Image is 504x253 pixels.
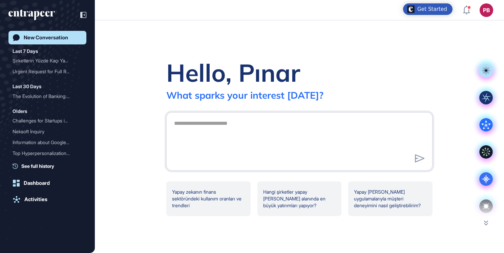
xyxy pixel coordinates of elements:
[166,57,300,88] div: Hello, Pınar
[13,91,77,102] div: The Evolution of Banking:...
[13,115,82,126] div: Challenges for Startups in Connecting with Corporates
[13,91,82,102] div: The Evolution of Banking: Strategies for Banks to Foster Ecosystems between Corporates and Startups
[13,126,82,137] div: Neksoft Inquiry
[24,35,68,41] div: New Conversation
[13,126,77,137] div: Neksoft Inquiry
[13,47,38,55] div: Last 7 Days
[13,148,77,159] div: Top Hyperpersonalization ...
[13,162,86,170] a: See full history
[8,31,86,44] a: New Conversation
[8,193,86,206] a: Activities
[13,115,77,126] div: Challenges for Startups i...
[24,196,47,202] div: Activities
[13,107,27,115] div: Olders
[8,176,86,190] a: Dashboard
[13,148,82,159] div: Top Hyperpersonalization Use Cases in Banking
[166,89,323,101] div: What sparks your interest [DATE]?
[13,82,41,91] div: Last 30 Days
[403,3,453,15] div: Open Get Started checklist
[13,137,82,148] div: Information about Google and its related entities
[24,180,50,186] div: Dashboard
[21,162,54,170] span: See full history
[348,181,433,216] div: Yapay [PERSON_NAME] uygulamalarıyla müşteri deneyimini nasıl geliştirebilirim?
[13,55,77,66] div: Şirketlerin Yüzde Kaçı Ya...
[407,5,415,13] img: launcher-image-alternative-text
[480,3,493,17] button: PB
[8,9,55,20] div: entrapeer-logo
[13,137,77,148] div: Information about Google ...
[417,6,447,13] div: Get Started
[13,66,82,77] div: Urgent Request for Full Report on Ecosystem Creation Between Banks, Startups, and Corporates
[13,55,82,66] div: Şirketlerin Yüzde Kaçı Yapay Zeka Kullanıyor?
[166,181,251,216] div: Yapay zekanın finans sektöründeki kullanım oranları ve trendleri
[13,66,77,77] div: Urgent Request for Full R...
[257,181,342,216] div: Hangi şirketler yapay [PERSON_NAME] alanında en büyük yatırımları yapıyor?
